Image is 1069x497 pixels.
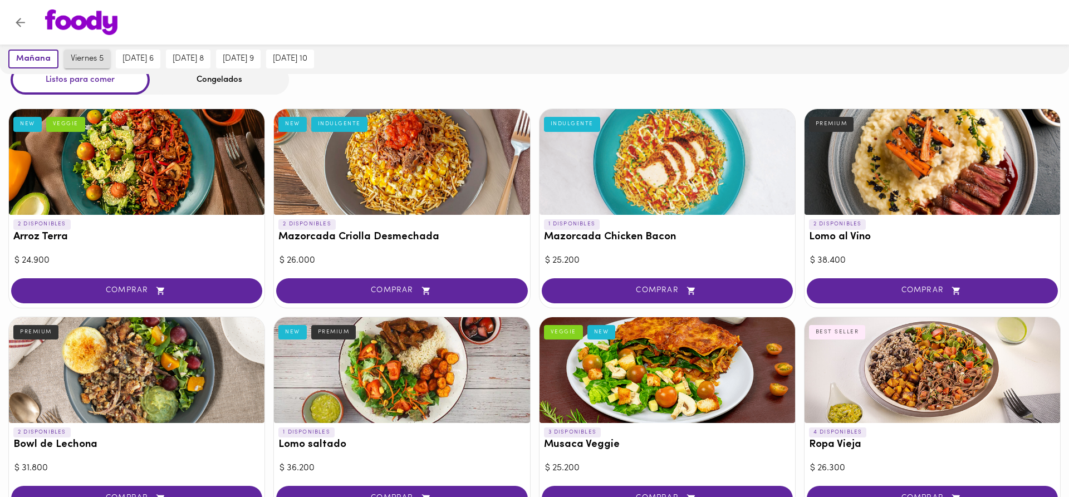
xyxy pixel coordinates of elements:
[311,325,356,339] div: PREMIUM
[809,232,1056,243] h3: Lomo al Vino
[13,427,71,437] p: 2 DISPONIBLES
[13,439,260,451] h3: Bowl de Lechona
[276,278,527,303] button: COMPRAR
[150,65,289,95] div: Congelados
[807,278,1058,303] button: COMPRAR
[279,462,524,475] div: $ 36.200
[556,286,779,296] span: COMPRAR
[9,109,264,215] div: Arroz Terra
[11,278,262,303] button: COMPRAR
[13,219,71,229] p: 2 DISPONIBLES
[545,462,790,475] div: $ 25.200
[14,254,259,267] div: $ 24.900
[46,117,85,131] div: VEGGIE
[273,54,307,64] span: [DATE] 10
[166,50,210,68] button: [DATE] 8
[8,50,58,68] button: mañana
[809,219,866,229] p: 2 DISPONIBLES
[278,117,307,131] div: NEW
[279,254,524,267] div: $ 26.000
[14,462,259,475] div: $ 31.800
[274,317,529,423] div: Lomo saltado
[216,50,261,68] button: [DATE] 9
[71,54,104,64] span: viernes 5
[274,109,529,215] div: Mazorcada Criolla Desmechada
[587,325,616,339] div: NEW
[9,317,264,423] div: Bowl de Lechona
[544,232,791,243] h3: Mazorcada Chicken Bacon
[45,9,117,35] img: logo.png
[545,254,790,267] div: $ 25.200
[173,54,204,64] span: [DATE] 8
[544,325,583,339] div: VEGGIE
[311,117,367,131] div: INDULGENTE
[544,439,791,451] h3: Musaca Veggie
[542,278,793,303] button: COMPRAR
[13,232,260,243] h3: Arroz Terra
[290,286,513,296] span: COMPRAR
[821,286,1044,296] span: COMPRAR
[809,439,1056,451] h3: Ropa Vieja
[116,50,160,68] button: [DATE] 6
[805,109,1060,215] div: Lomo al Vino
[544,117,600,131] div: INDULGENTE
[810,254,1055,267] div: $ 38.400
[266,50,314,68] button: [DATE] 10
[11,65,150,95] div: Listos para comer
[278,232,525,243] h3: Mazorcada Criolla Desmechada
[540,317,795,423] div: Musaca Veggie
[540,109,795,215] div: Mazorcada Chicken Bacon
[544,219,600,229] p: 1 DISPONIBLES
[7,9,34,36] button: Volver
[223,54,254,64] span: [DATE] 9
[1004,432,1058,486] iframe: Messagebird Livechat Widget
[805,317,1060,423] div: Ropa Vieja
[278,439,525,451] h3: Lomo saltado
[13,117,42,131] div: NEW
[809,325,866,339] div: BEST SELLER
[278,427,335,437] p: 1 DISPONIBLES
[278,219,336,229] p: 2 DISPONIBLES
[16,54,51,64] span: mañana
[544,427,601,437] p: 3 DISPONIBLES
[64,50,110,68] button: viernes 5
[810,462,1055,475] div: $ 26.300
[278,325,307,339] div: NEW
[13,325,58,339] div: PREMIUM
[25,286,248,296] span: COMPRAR
[809,117,854,131] div: PREMIUM
[122,54,154,64] span: [DATE] 6
[809,427,867,437] p: 4 DISPONIBLES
